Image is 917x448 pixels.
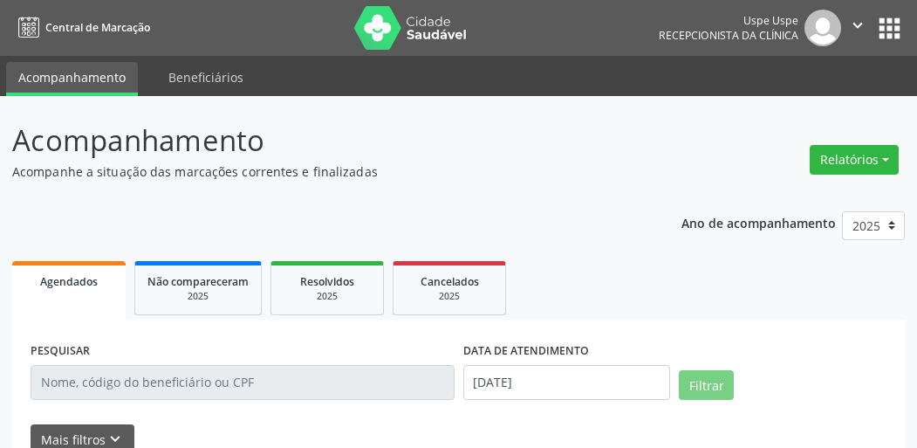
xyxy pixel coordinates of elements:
[147,274,249,289] span: Não compareceram
[848,16,867,35] i: 
[406,290,493,303] div: 2025
[841,10,874,46] button: 
[45,20,150,35] span: Central de Marcação
[421,274,479,289] span: Cancelados
[156,62,256,93] a: Beneficiários
[12,13,150,42] a: Central de Marcação
[6,62,138,96] a: Acompanhamento
[463,338,589,365] label: DATA DE ATENDIMENTO
[31,365,455,400] input: Nome, código do beneficiário ou CPF
[659,13,798,28] div: Uspe Uspe
[659,28,798,43] span: Recepcionista da clínica
[12,162,637,181] p: Acompanhe a situação das marcações correntes e finalizadas
[300,274,354,289] span: Resolvidos
[40,274,98,289] span: Agendados
[31,338,90,365] label: PESQUISAR
[679,370,734,400] button: Filtrar
[804,10,841,46] img: img
[463,365,671,400] input: Selecione um intervalo
[874,13,905,44] button: apps
[147,290,249,303] div: 2025
[681,211,836,233] p: Ano de acompanhamento
[12,119,637,162] p: Acompanhamento
[284,290,371,303] div: 2025
[810,145,899,175] button: Relatórios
